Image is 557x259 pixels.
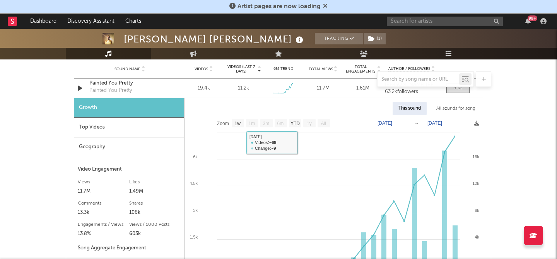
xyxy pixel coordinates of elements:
[307,121,312,126] text: 1y
[74,137,184,157] div: Geography
[528,15,537,21] div: 99 +
[193,208,198,213] text: 3k
[387,17,503,26] input: Search for artists
[321,121,326,126] text: All
[345,64,376,74] span: Total Engagements
[217,121,229,126] text: Zoom
[237,3,321,10] span: Artist pages are now loading
[190,181,198,186] text: 4.5k
[78,229,129,239] div: 13.8%
[323,3,328,10] span: Dismiss
[74,98,184,118] div: Growth
[472,181,479,186] text: 12k
[265,66,301,72] div: 6M Trend
[129,187,181,196] div: 1.49M
[385,89,439,95] div: 63.2k followers
[78,220,129,229] div: Engagements / Views
[263,121,270,126] text: 3m
[363,33,386,44] span: ( 1 )
[385,82,466,87] strong: [PERSON_NAME] [PERSON_NAME]
[129,208,181,217] div: 106k
[475,235,479,239] text: 4k
[129,178,181,187] div: Likes
[195,67,208,71] span: Videos
[78,199,129,208] div: Comments
[74,118,184,137] div: Top Videos
[309,67,333,71] span: Total Views
[62,14,120,29] a: Discovery Assistant
[305,85,341,92] div: 11.7M
[193,154,198,159] text: 6k
[427,120,442,126] text: [DATE]
[364,33,386,44] button: (1)
[129,229,181,239] div: 603k
[190,235,198,239] text: 1.5k
[277,121,284,126] text: 6m
[226,64,257,74] span: Videos (last 7 days)
[345,85,381,92] div: 1.61M
[89,87,132,95] div: Painted You Pretty
[525,18,531,24] button: 99+
[475,208,479,213] text: 8k
[378,120,392,126] text: [DATE]
[315,33,363,44] button: Tracking
[78,208,129,217] div: 13.3k
[25,14,62,29] a: Dashboard
[472,154,479,159] text: 16k
[238,85,249,92] div: 11.2k
[129,199,181,208] div: Shares
[129,220,181,229] div: Views / 1000 Posts
[114,67,140,71] span: Sound Name
[78,165,180,174] div: Video Engagement
[290,121,300,126] text: YTD
[235,121,241,126] text: 1w
[393,102,427,115] div: This sound
[78,244,180,253] div: Song Aggregate Engagement
[78,187,129,196] div: 11.7M
[124,33,305,46] div: [PERSON_NAME] [PERSON_NAME]
[414,120,419,126] text: →
[378,76,459,83] input: Search by song name or URL
[78,178,129,187] div: Views
[249,121,255,126] text: 1m
[120,14,147,29] a: Charts
[388,66,430,71] span: Author / Followers
[431,102,481,115] div: All sounds for song
[186,85,222,92] div: 19.4k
